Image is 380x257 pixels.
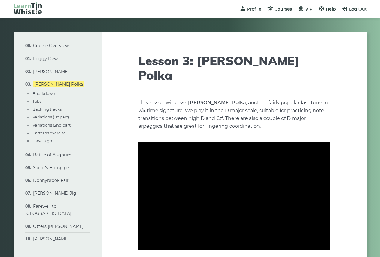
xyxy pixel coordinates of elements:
span: Courses [275,6,292,12]
a: [PERSON_NAME] [33,236,69,242]
a: Variations (2nd part) [32,123,72,127]
span: VIP [305,6,312,12]
h1: Lesson 3: [PERSON_NAME] Polka [138,54,330,82]
a: Donnybrook Fair [33,178,69,183]
a: Have a go [32,138,52,143]
a: Courses [267,6,292,12]
a: Breakdown [32,91,55,96]
a: VIP [298,6,312,12]
strong: [PERSON_NAME] Polka [188,100,246,106]
a: Sailor’s Hornpipe [33,165,69,170]
a: [PERSON_NAME] Jig [33,191,76,196]
a: Tabs [32,99,41,104]
span: Help [326,6,336,12]
a: Log Out [342,6,367,12]
a: [PERSON_NAME] [33,69,69,74]
p: This lesson will cover , another fairly popular fast tune in 2/4 time signature. We play it in th... [138,99,330,130]
a: Course Overview [33,43,69,48]
a: Profile [240,6,261,12]
a: [PERSON_NAME] Polka [33,81,84,87]
a: Variations (1st part) [32,115,69,119]
a: Patterns exercise [32,130,66,135]
img: LearnTinWhistle.com [14,2,42,14]
a: Battle of Aughrim [33,152,71,158]
a: Otters [PERSON_NAME] [33,224,84,229]
a: Help [318,6,336,12]
span: Profile [247,6,261,12]
a: Backing tracks [32,107,62,112]
a: Foggy Dew [33,56,58,61]
a: Farewell to [GEOGRAPHIC_DATA] [25,203,71,216]
span: Log Out [349,6,367,12]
